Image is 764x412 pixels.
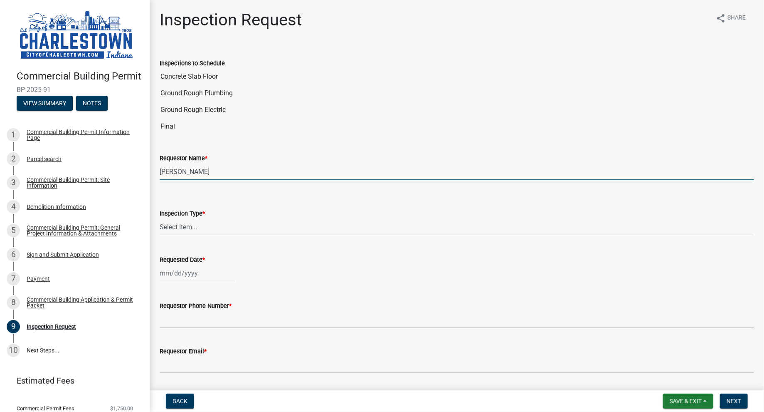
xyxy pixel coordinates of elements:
div: 1 [7,128,20,141]
div: 4 [7,200,20,213]
span: BP-2025-91 [17,86,133,94]
img: City of Charlestown, Indiana [17,9,136,62]
div: Parcel search [27,156,62,162]
div: Sign and Submit Application [27,252,99,258]
div: Commercial Building Permit: General Project Information & Attachments [27,225,136,236]
div: 3 [7,176,20,189]
a: Estimated Fees [7,372,136,389]
span: Save & Exit [670,398,702,405]
div: Commercial Building Permit: Site Information [27,177,136,189]
button: Save & Exit [663,394,713,409]
div: 6 [7,248,20,261]
h4: Commercial Building Permit [17,70,143,82]
span: Next [727,398,741,405]
wm-modal-confirm: Summary [17,100,73,107]
label: Requestor Phone Number [160,303,232,309]
span: $1,750.00 [110,406,133,411]
wm-modal-confirm: Notes [76,100,108,107]
div: Payment [27,276,50,282]
button: Notes [76,96,108,111]
div: Inspection Request [27,324,76,330]
h1: Inspection Request [160,10,302,30]
label: Inspections to Schedule [160,61,225,67]
input: mm/dd/yyyy [160,265,236,282]
div: Commercial Building Application & Permit Packet [27,297,136,308]
button: Back [166,394,194,409]
i: share [716,13,726,23]
div: 7 [7,272,20,285]
span: Share [727,13,746,23]
div: 5 [7,224,20,237]
label: Requested Date [160,257,205,263]
button: View Summary [17,96,73,111]
button: shareShare [709,10,752,26]
button: Next [720,394,748,409]
label: Requestor Name [160,156,207,161]
div: 8 [7,296,20,309]
div: 9 [7,320,20,333]
div: 2 [7,152,20,166]
div: Commercial Building Permit Information Page [27,129,136,141]
div: Demolition Information [27,204,86,210]
div: 10 [7,344,20,357]
span: Commercial Permit Fees [17,406,74,411]
label: Inspection Type [160,211,205,217]
label: Requestor Email [160,349,207,355]
span: Back [173,398,187,405]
